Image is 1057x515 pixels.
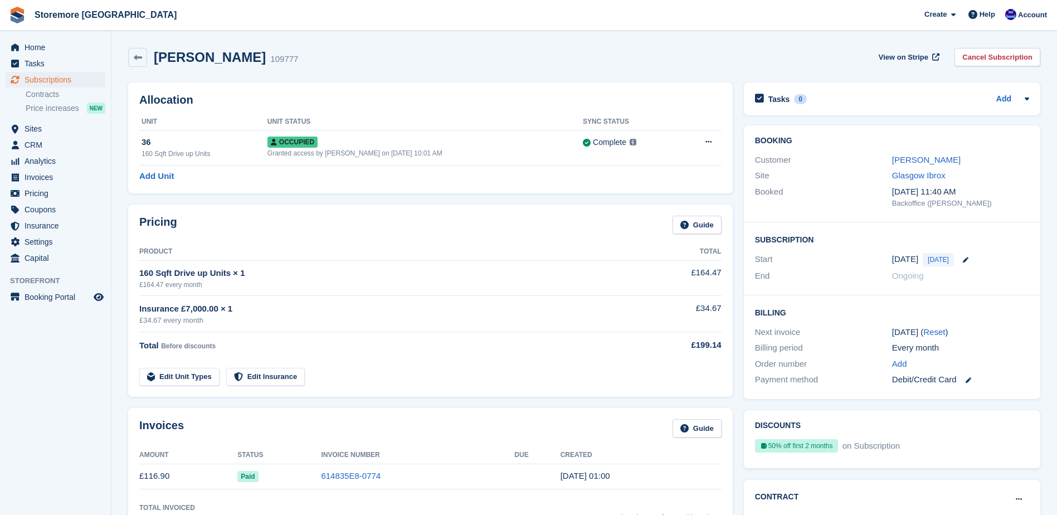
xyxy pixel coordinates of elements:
[980,9,995,20] span: Help
[139,503,195,513] div: Total Invoiced
[6,218,105,234] a: menu
[142,149,267,159] div: 160 Sqft Drive up Units
[892,342,1029,354] div: Every month
[583,113,679,131] th: Sync Status
[631,260,721,295] td: £164.47
[25,186,91,201] span: Pricing
[26,89,105,100] a: Contracts
[768,94,790,104] h2: Tasks
[139,94,722,106] h2: Allocation
[25,72,91,88] span: Subscriptions
[923,327,945,337] a: Reset
[514,446,560,464] th: Due
[892,326,1029,339] div: [DATE] ( )
[139,280,631,290] div: £164.47 every month
[561,471,610,480] time: 2025-10-01 00:00:24 UTC
[755,169,892,182] div: Site
[25,153,91,169] span: Analytics
[25,234,91,250] span: Settings
[139,419,184,438] h2: Invoices
[321,446,514,464] th: Invoice Number
[26,103,79,114] span: Price increases
[630,139,636,145] img: icon-info-grey-7440780725fd019a000dd9b08b2336e03edf1995a4989e88bcd33f0948082b44.svg
[794,94,807,104] div: 0
[561,446,722,464] th: Created
[25,40,91,55] span: Home
[139,267,631,280] div: 160 Sqft Drive up Units × 1
[673,216,722,234] a: Guide
[139,446,237,464] th: Amount
[139,303,631,315] div: Insurance £7,000.00 × 1
[237,471,258,482] span: Paid
[892,358,907,371] a: Add
[25,121,91,137] span: Sites
[6,234,105,250] a: menu
[25,56,91,71] span: Tasks
[892,171,946,180] a: Glasgow Ibrox
[6,137,105,153] a: menu
[25,169,91,185] span: Invoices
[924,9,947,20] span: Create
[6,169,105,185] a: menu
[755,326,892,339] div: Next invoice
[631,243,721,261] th: Total
[6,56,105,71] a: menu
[142,136,267,149] div: 36
[923,253,954,266] span: [DATE]
[6,289,105,305] a: menu
[9,7,26,23] img: stora-icon-8386f47178a22dfd0bd8f6a31ec36ba5ce8667c1dd55bd0f319d3a0aa187defe.svg
[755,253,892,266] div: Start
[755,373,892,386] div: Payment method
[10,275,111,286] span: Storefront
[755,307,1029,318] h2: Billing
[755,439,838,453] div: 50% off first 2 months
[1018,9,1047,21] span: Account
[755,421,1029,430] h2: Discounts
[226,368,305,386] a: Edit Insurance
[139,216,177,234] h2: Pricing
[593,137,626,148] div: Complete
[30,6,181,24] a: Storemore [GEOGRAPHIC_DATA]
[6,72,105,88] a: menu
[139,113,267,131] th: Unit
[631,339,721,352] div: £199.14
[755,491,799,503] h2: Contract
[755,154,892,167] div: Customer
[25,250,91,266] span: Capital
[87,103,105,114] div: NEW
[154,50,266,65] h2: [PERSON_NAME]
[6,153,105,169] a: menu
[755,342,892,354] div: Billing period
[25,137,91,153] span: CRM
[267,137,318,148] span: Occupied
[139,341,159,350] span: Total
[892,271,924,280] span: Ongoing
[892,373,1029,386] div: Debit/Credit Card
[161,342,216,350] span: Before discounts
[879,52,928,63] span: View on Stripe
[270,53,298,66] div: 109777
[1005,9,1016,20] img: Angela
[673,419,722,438] a: Guide
[139,170,174,183] a: Add Unit
[321,471,381,480] a: 614835E8-0774
[892,253,918,266] time: 2025-10-01 00:00:00 UTC
[755,358,892,371] div: Order number
[892,198,1029,209] div: Backoffice ([PERSON_NAME])
[25,202,91,217] span: Coupons
[954,48,1040,66] a: Cancel Subscription
[6,121,105,137] a: menu
[6,250,105,266] a: menu
[139,243,631,261] th: Product
[892,186,1029,198] div: [DATE] 11:40 AM
[237,446,321,464] th: Status
[6,40,105,55] a: menu
[139,368,220,386] a: Edit Unit Types
[892,155,961,164] a: [PERSON_NAME]
[755,137,1029,145] h2: Booking
[840,441,900,450] span: on Subscription
[755,186,892,209] div: Booked
[25,289,91,305] span: Booking Portal
[874,48,942,66] a: View on Stripe
[6,202,105,217] a: menu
